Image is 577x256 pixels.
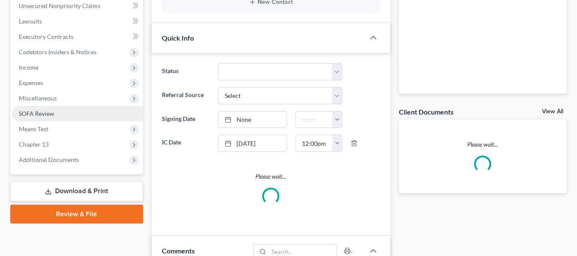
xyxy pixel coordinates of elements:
p: Please wait... [162,172,380,181]
span: Additional Documents [19,156,79,163]
label: Status [158,63,214,80]
span: Lawsuits [19,18,42,25]
a: Executory Contracts [12,29,143,44]
a: Review & File [10,205,143,224]
span: Chapter 13 [19,141,49,148]
p: Please wait... [399,140,567,149]
span: Codebtors Insiders & Notices [19,48,97,56]
a: None [219,112,287,128]
span: Miscellaneous [19,94,57,102]
div: Client Documents [399,107,454,116]
a: Download & Print [10,181,143,201]
span: Means Test [19,125,48,132]
label: Referral Source [158,87,214,104]
span: Unsecured Nonpriority Claims [19,2,100,9]
span: Expenses [19,79,43,86]
input: -- : -- [296,112,333,128]
label: IC Date [158,135,214,152]
label: Signing Date [158,111,214,128]
input: -- : -- [296,135,333,151]
span: Comments [162,247,195,255]
a: Lawsuits [12,14,143,29]
a: [DATE] [219,135,287,151]
span: Income [19,64,38,71]
span: Executory Contracts [19,33,73,40]
a: SOFA Review [12,106,143,121]
span: SOFA Review [19,110,54,117]
span: Quick Info [162,34,194,42]
a: View All [542,109,563,115]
